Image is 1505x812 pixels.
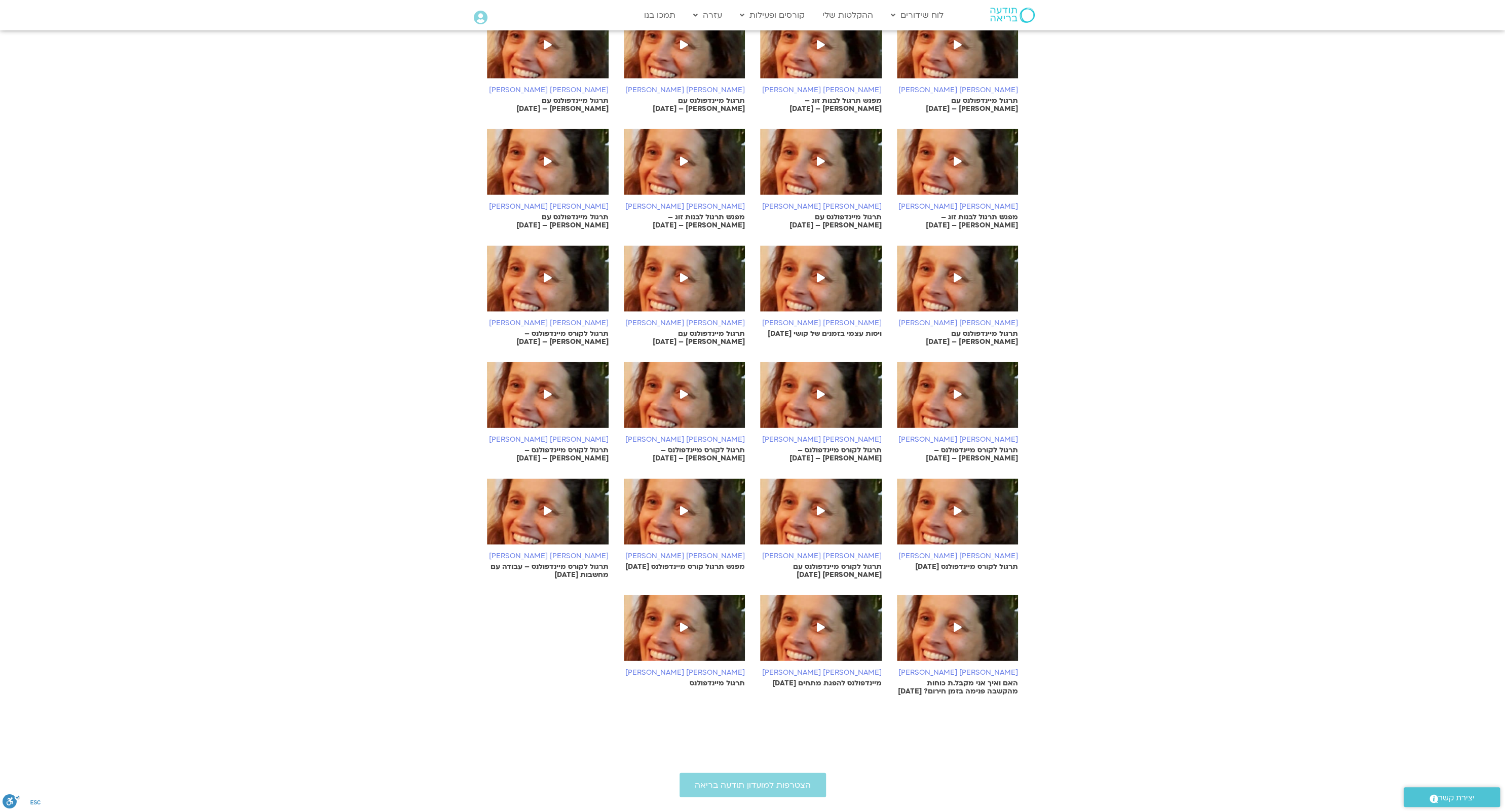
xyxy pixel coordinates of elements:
[897,86,1019,94] h6: [PERSON_NAME] [PERSON_NAME]
[897,552,1019,560] h6: [PERSON_NAME] [PERSON_NAME]
[624,436,745,444] h6: [PERSON_NAME] [PERSON_NAME]
[624,362,745,462] a: [PERSON_NAME] [PERSON_NAME]תרגול לקורס מיינדפולנס – [PERSON_NAME] – [DATE]
[624,246,745,346] a: [PERSON_NAME] [PERSON_NAME]תרגול מיינדפולנס עם [PERSON_NAME] – [DATE]
[897,13,1019,89] img: %D7%A1%D7%99%D7%92%D7%9C-%D7%91%D7%99%D7%A8%D7%9F-%D7%90%D7%91%D7%95%D7%97%D7%A6%D7%99%D7%A8%D7%9...
[760,86,882,94] h6: [PERSON_NAME] [PERSON_NAME]
[760,669,882,677] h6: [PERSON_NAME] [PERSON_NAME]
[760,446,882,462] p: תרגול לקורס מיינדפולנס – [PERSON_NAME] – [DATE]
[624,595,745,671] img: %D7%A1%D7%99%D7%92%D7%9C-%D7%91%D7%99%D7%A8%D7%9F-%D7%90%D7%91%D7%95%D7%97%D7%A6%D7%99%D7%A8%D7%9...
[897,129,1019,229] a: [PERSON_NAME] [PERSON_NAME]מפגש תרגול לבנות זוג – [PERSON_NAME] – [DATE]
[760,479,882,579] a: [PERSON_NAME] [PERSON_NAME]תרגול לקורס מיינדפולנס עם [PERSON_NAME] [DATE]
[897,213,1019,229] p: מפגש תרגול לבנות זוג – [PERSON_NAME] – [DATE]
[897,13,1019,113] a: [PERSON_NAME] [PERSON_NAME]תרגול מיינדפולנס עם [PERSON_NAME] – [DATE]
[487,129,609,205] img: %D7%A1%D7%99%D7%92%D7%9C-%D7%91%D7%99%D7%A8%D7%9F-%D7%90%D7%91%D7%95%D7%97%D7%A6%D7%99%D7%A8%D7%9...
[487,97,609,113] p: תרגול מיינדפולנס עם [PERSON_NAME] – [DATE]
[735,6,810,25] a: קורסים ופעילות
[760,213,882,229] p: תרגול מיינדפולנס עם [PERSON_NAME] – [DATE]
[487,13,609,113] a: [PERSON_NAME] [PERSON_NAME]תרגול מיינדפולנס עם [PERSON_NAME] – [DATE]
[624,362,745,438] img: %D7%A1%D7%99%D7%92%D7%9C-%D7%91%D7%99%D7%A8%D7%9F-%D7%90%D7%91%D7%95%D7%97%D7%A6%D7%99%D7%A8%D7%9...
[897,479,1019,571] a: [PERSON_NAME] [PERSON_NAME]תרגול לקורס מיינדפולנס [DATE]
[897,479,1019,555] img: %D7%A1%D7%99%D7%92%D7%9C-%D7%91%D7%99%D7%A8%D7%9F-%D7%90%D7%91%D7%95%D7%97%D7%A6%D7%99%D7%A8%D7%9...
[487,552,609,560] h6: [PERSON_NAME] [PERSON_NAME]
[487,446,609,462] p: תרגול לקורס מיינדפולנס – [PERSON_NAME] – [DATE]
[760,552,882,560] h6: [PERSON_NAME] [PERSON_NAME]
[760,13,882,89] img: %D7%A1%D7%99%D7%92%D7%9C-%D7%91%D7%99%D7%A8%D7%9F-%D7%90%D7%91%D7%95%D7%97%D7%A6%D7%99%D7%A8%D7%9...
[897,563,1019,571] p: תרגול לקורס מיינדפולנס [DATE]
[624,479,745,571] a: [PERSON_NAME] [PERSON_NAME]מפגש תרגול קורס מיינדפולנס [DATE]
[897,679,1019,695] p: האם ואיך אני מקבל.ת כוחות מהקשבה פנימה בזמן חירום? [DATE]
[897,362,1019,438] img: %D7%A1%D7%99%D7%92%D7%9C-%D7%91%D7%99%D7%A8%D7%9F-%D7%90%D7%91%D7%95%D7%97%D7%A6%D7%99%D7%A8%D7%9...
[897,319,1019,327] h6: [PERSON_NAME] [PERSON_NAME]
[624,129,745,205] img: %D7%A1%D7%99%D7%92%D7%9C-%D7%91%D7%99%D7%A8%D7%9F-%D7%90%D7%91%D7%95%D7%97%D7%A6%D7%99%D7%A8%D7%9...
[624,563,745,571] p: מפגש תרגול קורס מיינדפולנס [DATE]
[760,97,882,113] p: מפגש תרגול לבנות זוג – [PERSON_NAME] – [DATE]
[487,13,609,89] img: %D7%A1%D7%99%D7%92%D7%9C-%D7%91%D7%99%D7%A8%D7%9F-%D7%90%D7%91%D7%95%D7%97%D7%A6%D7%99%D7%A8%D7%9...
[760,362,882,462] a: [PERSON_NAME] [PERSON_NAME]תרגול לקורס מיינדפולנס – [PERSON_NAME] – [DATE]
[897,595,1019,695] a: [PERSON_NAME] [PERSON_NAME]האם ואיך אני מקבל.ת כוחות מהקשבה פנימה בזמן חירום? [DATE]
[487,362,609,462] a: [PERSON_NAME] [PERSON_NAME]תרגול לקורס מיינדפולנס – [PERSON_NAME] – [DATE]
[624,479,745,555] img: %D7%A1%D7%99%D7%92%D7%9C-%D7%91%D7%99%D7%A8%D7%9F-%D7%90%D7%91%D7%95%D7%97%D7%A6%D7%99%D7%A8%D7%9...
[760,479,882,555] img: %D7%A1%D7%99%D7%92%D7%9C-%D7%91%D7%99%D7%A8%D7%9F-%D7%90%D7%91%D7%95%D7%97%D7%A6%D7%99%D7%A8%D7%9...
[1438,791,1475,805] span: יצירת קשר
[897,129,1019,205] img: %D7%A1%D7%99%D7%92%D7%9C-%D7%91%D7%99%D7%A8%D7%9F-%D7%90%D7%91%D7%95%D7%97%D7%A6%D7%99%D7%A8%D7%9...
[990,8,1035,23] img: תודעה בריאה
[688,6,727,25] a: עזרה
[624,86,745,94] h6: [PERSON_NAME] [PERSON_NAME]
[760,246,882,322] img: %D7%A1%D7%99%D7%92%D7%9C-%D7%91%D7%99%D7%A8%D7%9F-%D7%90%D7%91%D7%95%D7%97%D7%A6%D7%99%D7%A8%D7%9...
[487,246,609,322] img: %D7%A1%D7%99%D7%92%D7%9C-%D7%91%D7%99%D7%A8%D7%9F-%D7%90%D7%91%D7%95%D7%97%D7%A6%D7%99%D7%A8%D7%9...
[624,330,745,346] p: תרגול מיינדפולנס עם [PERSON_NAME] – [DATE]
[760,595,882,687] a: [PERSON_NAME] [PERSON_NAME]מיינדפולנס להפגת מתחים [DATE]
[897,436,1019,444] h6: [PERSON_NAME] [PERSON_NAME]
[639,6,681,25] a: תמכו בנו
[817,6,878,25] a: ההקלטות שלי
[487,563,609,579] p: תרגול לקורס מיינדפולנס – עבודה עם מחשבות [DATE]
[624,13,745,89] img: %D7%A1%D7%99%D7%92%D7%9C-%D7%91%D7%99%D7%A8%D7%9F-%D7%90%D7%91%D7%95%D7%97%D7%A6%D7%99%D7%A8%D7%9...
[624,319,745,327] h6: [PERSON_NAME] [PERSON_NAME]
[760,362,882,438] img: %D7%A1%D7%99%D7%92%D7%9C-%D7%91%D7%99%D7%A8%D7%9F-%D7%90%D7%91%D7%95%D7%97%D7%A6%D7%99%D7%A8%D7%9...
[760,203,882,211] h6: [PERSON_NAME] [PERSON_NAME]
[760,13,882,113] a: [PERSON_NAME] [PERSON_NAME]מפגש תרגול לבנות זוג – [PERSON_NAME] – [DATE]
[624,13,745,113] a: [PERSON_NAME] [PERSON_NAME]תרגול מיינדפולנס עם [PERSON_NAME] – [DATE]
[487,330,609,346] p: תרגול לקורס מיינדפולנס – [PERSON_NAME] – [DATE]
[624,203,745,211] h6: [PERSON_NAME] [PERSON_NAME]
[487,436,609,444] h6: [PERSON_NAME] [PERSON_NAME]
[624,213,745,229] p: מפגש תרגול לבנות זוג – [PERSON_NAME] – [DATE]
[487,479,609,555] img: %D7%A1%D7%99%D7%92%D7%9C-%D7%91%D7%99%D7%A8%D7%9F-%D7%90%D7%91%D7%95%D7%97%D7%A6%D7%99%D7%A8%D7%9...
[487,203,609,211] h6: [PERSON_NAME] [PERSON_NAME]
[487,213,609,229] p: תרגול מיינדפולנס עם [PERSON_NAME] – [DATE]
[1404,787,1500,807] a: יצירת קשר
[487,362,609,438] img: %D7%A1%D7%99%D7%92%D7%9C-%D7%91%D7%99%D7%A8%D7%9F-%D7%90%D7%91%D7%95%D7%97%D7%A6%D7%99%D7%A8%D7%9...
[624,679,745,687] p: תרגול מיינדפולנס
[760,679,882,687] p: מיינדפולנס להפגת מתחים [DATE]
[624,552,745,560] h6: [PERSON_NAME] [PERSON_NAME]
[487,479,609,579] a: [PERSON_NAME] [PERSON_NAME]תרגול לקורס מיינדפולנס – עבודה עם מחשבות [DATE]
[897,446,1019,462] p: תרגול לקורס מיינדפולנס – [PERSON_NAME] – [DATE]
[487,86,609,94] h6: [PERSON_NAME] [PERSON_NAME]
[760,436,882,444] h6: [PERSON_NAME] [PERSON_NAME]
[760,319,882,327] h6: [PERSON_NAME] [PERSON_NAME]
[624,129,745,229] a: [PERSON_NAME] [PERSON_NAME]מפגש תרגול לבנות זוג – [PERSON_NAME] – [DATE]
[897,246,1019,322] img: %D7%A1%D7%99%D7%92%D7%9C-%D7%91%D7%99%D7%A8%D7%9F-%D7%90%D7%91%D7%95%D7%97%D7%A6%D7%99%D7%A8%D7%9...
[897,330,1019,346] p: תרגול מיינדפולנס עם [PERSON_NAME] – [DATE]
[624,669,745,677] h6: [PERSON_NAME] [PERSON_NAME]
[760,563,882,579] p: תרגול לקורס מיינדפולנס עם [PERSON_NAME] [DATE]
[487,129,609,229] a: [PERSON_NAME] [PERSON_NAME]תרגול מיינדפולנס עם [PERSON_NAME] – [DATE]
[624,246,745,322] img: %D7%A1%D7%99%D7%92%D7%9C-%D7%91%D7%99%D7%A8%D7%9F-%D7%90%D7%91%D7%95%D7%97%D7%A6%D7%99%D7%A8%D7%9...
[897,97,1019,113] p: תרגול מיינדפולנס עם [PERSON_NAME] – [DATE]
[760,330,882,338] p: ויסות עצמי בזמנים של קושי [DATE]
[487,319,609,327] h6: [PERSON_NAME] [PERSON_NAME]
[897,246,1019,346] a: [PERSON_NAME] [PERSON_NAME]תרגול מיינדפולנס עם [PERSON_NAME] – [DATE]
[695,781,811,790] span: הצטרפות למועדון תודעה בריאה
[487,246,609,346] a: [PERSON_NAME] [PERSON_NAME]תרגול לקורס מיינדפולנס – [PERSON_NAME] – [DATE]
[760,595,882,671] img: %D7%A1%D7%99%D7%92%D7%9C-%D7%91%D7%99%D7%A8%D7%9F-%D7%90%D7%91%D7%95%D7%97%D7%A6%D7%99%D7%A8%D7%9...
[897,203,1019,211] h6: [PERSON_NAME] [PERSON_NAME]
[897,669,1019,677] h6: [PERSON_NAME] [PERSON_NAME]
[760,246,882,338] a: [PERSON_NAME] [PERSON_NAME]ויסות עצמי בזמנים של קושי [DATE]
[760,129,882,205] img: %D7%A1%D7%99%D7%92%D7%9C-%D7%91%D7%99%D7%A8%D7%9F-%D7%90%D7%91%D7%95%D7%97%D7%A6%D7%99%D7%A8%D7%9...
[886,6,949,25] a: לוח שידורים
[624,97,745,113] p: תרגול מיינדפולנס עם [PERSON_NAME] – [DATE]
[624,446,745,462] p: תרגול לקורס מיינדפולנס – [PERSON_NAME] – [DATE]
[897,595,1019,671] img: %D7%A1%D7%99%D7%92%D7%9C-%D7%91%D7%99%D7%A8%D7%9F-%D7%90%D7%91%D7%95%D7%97%D7%A6%D7%99%D7%A8%D7%9...
[760,129,882,229] a: [PERSON_NAME] [PERSON_NAME]תרגול מיינדפולנס עם [PERSON_NAME] – [DATE]
[680,773,826,797] a: הצטרפות למועדון תודעה בריאה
